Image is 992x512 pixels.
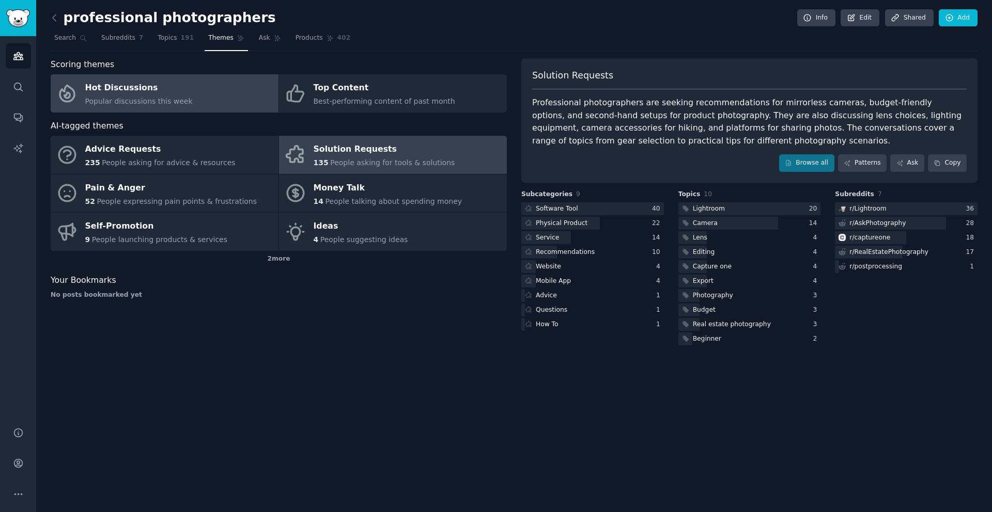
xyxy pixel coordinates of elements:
[51,174,278,213] a: Pain & Anger52People expressing pain points & frustrations
[809,204,821,214] div: 20
[693,248,715,257] div: Editing
[85,197,95,205] span: 52
[849,233,890,243] div: r/ captureone
[678,217,821,230] a: Camera14
[6,9,30,27] img: GummySearch logo
[314,97,455,105] span: Best-performing content of past month
[835,246,978,259] a: r/RealEstatePhotography17
[656,291,664,300] div: 1
[939,9,978,27] a: Add
[678,246,821,259] a: Editing4
[51,213,278,251] a: Self-Promotion9People launching products & services
[678,289,821,302] a: Photography3
[678,190,701,199] span: Topics
[536,248,595,257] div: Recommendations
[320,235,408,244] span: People suggesting ideas
[139,34,144,43] span: 7
[704,190,712,198] span: 10
[102,158,235,167] span: People asking for advice & resources
[54,34,76,43] span: Search
[693,277,714,286] div: Export
[656,320,664,329] div: 1
[292,30,354,51] a: Products402
[652,233,664,243] div: 14
[521,275,664,287] a: Mobile App4
[841,9,879,27] a: Edit
[337,34,351,43] span: 402
[678,318,821,331] a: Real estate photography3
[51,120,123,133] span: AI-tagged themes
[279,174,507,213] a: Money Talk14People talking about spending money
[279,74,507,113] a: Top ContentBest-performing content of past month
[835,260,978,273] a: r/postprocessing1
[966,248,978,257] div: 17
[296,34,323,43] span: Products
[970,262,978,271] div: 1
[678,275,821,287] a: Export4
[813,233,821,243] div: 4
[835,231,978,244] a: captureoner/captureone18
[849,219,906,228] div: r/ AskPhotography
[536,204,578,214] div: Software Tool
[205,30,248,51] a: Themes
[521,246,664,259] a: Recommendations10
[779,154,834,172] a: Browse all
[51,274,116,287] span: Your Bookmarks
[813,306,821,315] div: 3
[536,219,587,228] div: Physical Product
[693,291,733,300] div: Photography
[693,219,718,228] div: Camera
[521,231,664,244] a: Service14
[521,202,664,215] a: Software Tool40
[835,190,874,199] span: Subreddits
[97,197,257,205] span: People expressing pain points & frustrations
[314,141,455,158] div: Solution Requests
[521,318,664,331] a: How To1
[536,320,559,329] div: How To
[85,141,236,158] div: Advice Requests
[51,30,90,51] a: Search
[536,291,557,300] div: Advice
[51,58,114,71] span: Scoring themes
[101,34,135,43] span: Subreddits
[813,334,821,344] div: 2
[85,218,228,235] div: Self-Promotion
[890,154,924,172] a: Ask
[838,154,887,172] a: Patterns
[849,204,886,214] div: r/ Lightroom
[521,289,664,302] a: Advice1
[521,190,572,199] span: Subcategories
[849,262,902,271] div: r/ postprocessing
[314,180,462,196] div: Money Talk
[878,190,882,198] span: 7
[813,291,821,300] div: 3
[51,291,507,300] div: No posts bookmarked yet
[51,251,507,267] div: 2 more
[678,303,821,316] a: Budget3
[678,332,821,345] a: Beginner2
[85,180,257,196] div: Pain & Anger
[693,262,732,271] div: Capture one
[255,30,285,51] a: Ask
[813,248,821,257] div: 4
[928,154,967,172] button: Copy
[652,219,664,228] div: 22
[536,262,561,271] div: Website
[839,234,846,241] img: captureone
[693,306,716,315] div: Budget
[330,158,455,167] span: People asking for tools & solutions
[678,231,821,244] a: Lens4
[85,97,193,105] span: Popular discussions this week
[656,262,664,271] div: 4
[966,204,978,214] div: 36
[279,136,507,174] a: Solution Requests135People asking for tools & solutions
[652,248,664,257] div: 10
[154,30,197,51] a: Topics191
[521,217,664,230] a: Physical Product22
[835,202,978,215] a: Lightroomr/Lightroom36
[92,235,227,244] span: People launching products & services
[85,235,90,244] span: 9
[85,80,193,97] div: Hot Discussions
[656,306,664,315] div: 1
[325,197,462,205] span: People talking about spending money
